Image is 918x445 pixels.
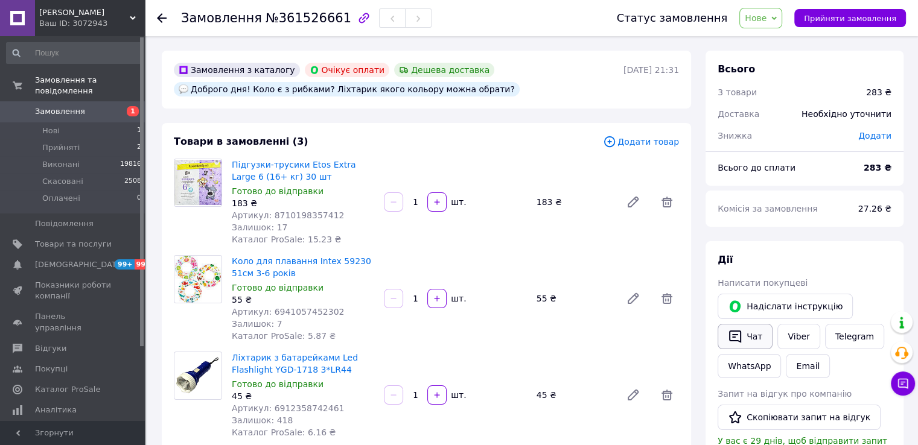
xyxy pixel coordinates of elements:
span: Каталог ProSale [35,384,100,395]
span: Замовлення [35,106,85,117]
span: 99+ [115,259,135,270]
span: Оплачені [42,193,80,204]
span: 99+ [135,259,155,270]
span: 27.26 ₴ [858,204,891,213]
div: шт. [448,196,467,208]
div: шт. [448,389,467,401]
span: №361526661 [266,11,351,25]
span: Всього до сплати [718,163,795,172]
span: Запит на відгук про компанію [718,389,852,399]
span: Замовлення та повідомлення [35,75,145,96]
span: [DEMOGRAPHIC_DATA] [35,259,124,270]
span: Прийняті [42,142,80,153]
span: Залишок: 418 [232,415,293,425]
div: Повернутися назад [157,12,167,24]
a: Редагувати [621,190,645,214]
div: 283 ₴ [866,86,891,98]
span: Товари в замовленні (3) [174,136,308,147]
span: Панель управління [35,311,112,333]
a: WhatsApp [718,354,781,378]
div: Ваш ID: 3072943 [39,18,145,29]
a: Редагувати [621,286,645,311]
span: Знижка [718,131,752,140]
img: :speech_balloon: [179,84,188,94]
span: Артикул: 8710198357412 [232,210,344,220]
span: 19816 [120,159,141,170]
div: Статус замовлення [617,12,728,24]
span: Віа Континент [39,7,130,18]
span: Всього [718,63,755,75]
span: Покупці [35,364,68,374]
button: Email [786,354,830,378]
span: Каталог ProSale: 5.87 ₴ [232,331,336,341]
b: 283 ₴ [864,163,891,172]
span: Скасовані [42,176,83,187]
span: Залишок: 17 [232,222,287,232]
span: Залишок: 7 [232,319,282,329]
span: Артикул: 6912358742461 [232,403,344,413]
span: Комісія за замовлення [718,204,818,213]
div: 183 ₴ [232,197,374,209]
div: Доброго дня! Коло є з рибками? Ліхтарик якого кольору можна обрати? [174,82,520,96]
a: Ліхтарик з батарейками Led Flashlight YGD-1718 3*LR44 [232,353,358,374]
img: Підгузки-трусики Etos Extra Large 6 (16+ кг) 30 шт [174,160,222,205]
span: 0 [137,193,141,204]
span: Дії [718,254,733,265]
span: Каталог ProSale: 6.16 ₴ [232,428,336,437]
button: Скопіювати запит на відгук [718,405,881,430]
div: 45 ₴ [532,387,616,403]
a: Viber [777,324,820,349]
div: Дешева доставка [394,63,494,77]
span: Нові [42,125,60,136]
div: 55 ₴ [532,290,616,307]
input: Пошук [6,42,142,64]
button: Надіслати інструкцію [718,294,853,319]
span: 2508 [124,176,141,187]
div: Очікує оплати [305,63,390,77]
a: Підгузки-трусики Etos Extra Large 6 (16+ кг) 30 шт [232,160,356,181]
a: Коло для плавання Intex 59230 51см 3-6 років [232,256,371,278]
div: шт. [448,292,467,305]
div: 183 ₴ [532,194,616,210]
span: Виконані [42,159,80,170]
span: Замовлення [181,11,262,25]
span: 2 [137,142,141,153]
span: Готово до відправки [232,186,324,196]
img: Коло для плавання Intex 59230 51см 3-6 років [175,256,221,303]
button: Чат [718,324,773,349]
span: Нове [745,13,767,23]
span: Повідомлення [35,218,94,229]
time: [DATE] 21:31 [623,65,679,75]
span: Товари та послуги [35,239,112,250]
span: Додати [858,131,891,140]
button: Чат з покупцем [891,371,915,396]
span: Додати товар [603,135,679,148]
span: 3 товари [718,87,757,97]
div: 45 ₴ [232,390,374,402]
span: Аналітика [35,405,77,415]
div: Необхідно уточнити [794,101,899,127]
span: 1 [127,106,139,116]
span: Видалити [655,383,679,407]
a: Telegram [825,324,884,349]
span: Артикул: 6941057452302 [232,307,344,317]
span: Показники роботи компанії [35,280,112,301]
span: Готово до відправки [232,283,324,292]
div: Замовлення з каталогу [174,63,300,77]
span: Видалити [655,190,679,214]
div: 55 ₴ [232,294,374,306]
a: Редагувати [621,383,645,407]
span: Видалити [655,286,679,311]
span: Каталог ProSale: 15.23 ₴ [232,235,341,244]
span: Доставка [718,109,759,119]
span: Прийняти замовлення [804,14,896,23]
button: Прийняти замовлення [794,9,906,27]
span: Відгуки [35,343,66,354]
span: Готово до відправки [232,379,324,389]
span: Написати покупцеві [718,278,808,288]
span: 1 [137,125,141,136]
img: Ліхтарик з батарейками Led Flashlight YGD-1718 3*LR44 [174,356,222,394]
